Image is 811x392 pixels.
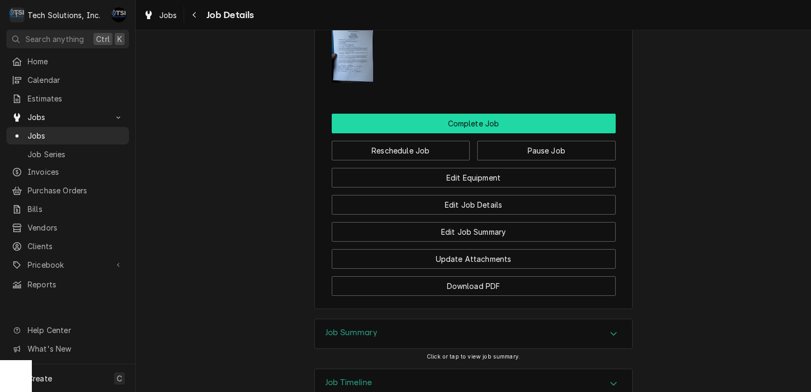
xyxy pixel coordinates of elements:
span: Vendors [28,222,124,233]
span: Help Center [28,325,123,336]
span: Jobs [28,112,108,123]
button: Download PDF [332,276,616,296]
span: Jobs [28,130,124,141]
div: Button Group [332,114,616,296]
span: K [117,33,122,45]
a: Go to Pricebook [6,256,129,274]
span: Estimates [28,93,124,104]
span: C [117,373,122,384]
button: Update Attachments [332,249,616,269]
div: Button Group Row [332,242,616,269]
button: Navigate back [186,6,203,23]
span: Job Series [28,149,124,160]
span: Bills [28,203,124,215]
button: Reschedule Job [332,141,470,160]
a: Vendors [6,219,129,236]
a: Reports [6,276,129,293]
a: Go to What's New [6,340,129,357]
div: Attachments [332,8,616,91]
div: Job Summary [314,319,633,350]
span: Pricebook [28,259,108,270]
img: SzitFSpR5WKzRUUnkYHM [332,27,374,83]
a: Jobs [6,127,129,144]
div: Tech Solutions, Inc.'s Avatar [10,7,24,22]
a: Job Series [6,146,129,163]
span: Clients [28,241,124,252]
span: Home [28,56,124,67]
a: Purchase Orders [6,182,129,199]
a: Clients [6,237,129,255]
span: Click or tap to view job summary. [427,353,520,360]
a: Home [6,53,129,70]
span: Create [28,374,52,383]
span: What's New [28,343,123,354]
span: Job Details [203,8,254,22]
h3: Job Timeline [325,378,372,388]
div: Button Group Row [332,114,616,133]
a: Bills [6,200,129,218]
button: Pause Job [477,141,616,160]
span: Reports [28,279,124,290]
span: Attachments [332,19,616,91]
button: Complete Job [332,114,616,133]
a: Estimates [6,90,129,107]
div: Button Group Row [332,133,616,160]
div: Button Group Row [332,160,616,188]
button: Search anythingCtrlK [6,30,129,48]
div: AF [111,7,126,22]
div: Accordion Header [315,319,632,349]
button: Accordion Details Expand Trigger [315,319,632,349]
span: Jobs [159,10,177,21]
span: Calendar [28,74,124,86]
span: Search anything [25,33,84,45]
button: Edit Job Details [332,195,616,215]
span: Invoices [28,166,124,177]
span: Purchase Orders [28,185,124,196]
span: Ctrl [96,33,110,45]
a: Go to Jobs [6,108,129,126]
a: Calendar [6,71,129,89]
div: Austin Fox's Avatar [111,7,126,22]
div: Button Group Row [332,215,616,242]
div: Tech Solutions, Inc. [28,10,100,21]
a: Go to Help Center [6,321,129,339]
a: Jobs [139,6,182,24]
div: Button Group Row [332,188,616,215]
div: Button Group Row [332,269,616,296]
a: Invoices [6,163,129,181]
h3: Job Summary [325,328,377,338]
div: T [10,7,24,22]
button: Edit Equipment [332,168,616,188]
button: Edit Job Summary [332,222,616,242]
